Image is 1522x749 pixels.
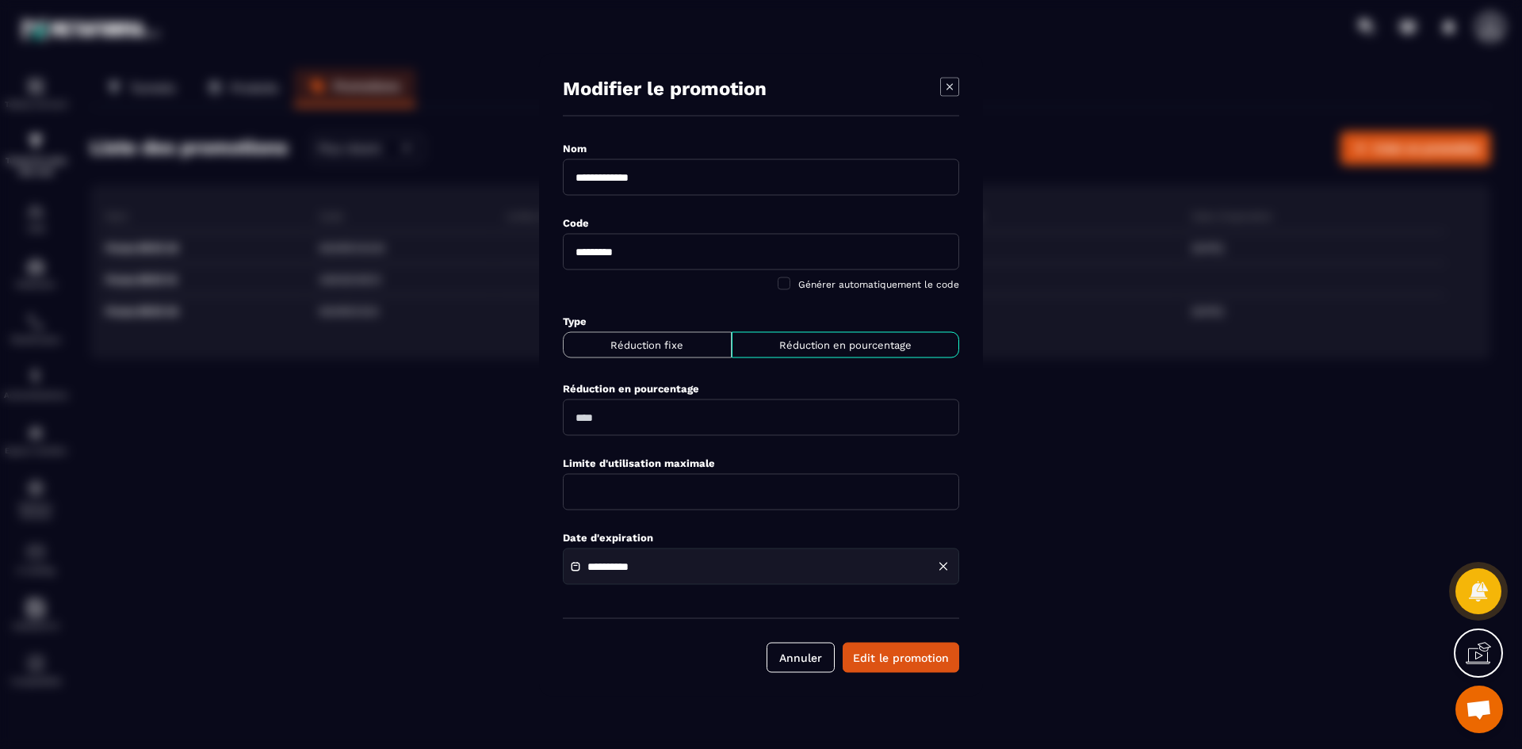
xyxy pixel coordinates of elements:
[563,216,589,228] label: Code
[1455,686,1503,733] div: Ouvrir le chat
[570,338,725,350] p: Réduction fixe
[563,77,767,99] h4: Modifier le promotion
[767,642,835,672] button: Annuler
[563,531,653,543] label: Date d'expiration
[563,315,587,327] label: Type
[563,457,715,468] label: Limite d'utilisation maximale
[798,278,959,289] span: Générer automatiquement le code
[843,642,959,672] button: Edit le promotion
[739,338,953,350] p: Réduction en pourcentage
[563,142,587,154] label: Nom
[563,382,699,394] label: Réduction en pourcentage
